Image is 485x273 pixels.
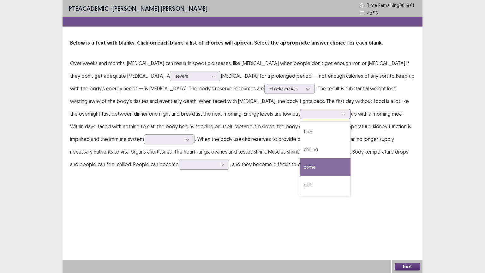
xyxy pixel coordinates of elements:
span: PTE academic [69,4,109,12]
div: chilling [300,141,350,158]
p: Over weeks and months, [MEDICAL_DATA] can result in specific diseases, like [MEDICAL_DATA] when p... [70,57,415,171]
div: severe [175,71,208,81]
div: obsolescence [270,84,302,94]
div: feed [300,123,350,141]
p: 4 of 16 [367,10,378,16]
div: come [300,158,350,176]
p: Below is a text with blanks. Click on each blank, a list of choices will appear. Select the appro... [70,39,415,47]
button: Next [395,263,420,270]
p: - [PERSON_NAME] [PERSON_NAME] [69,4,207,13]
p: Time Remaining 00 : 18 : 01 [367,2,416,9]
div: pick [300,176,350,194]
